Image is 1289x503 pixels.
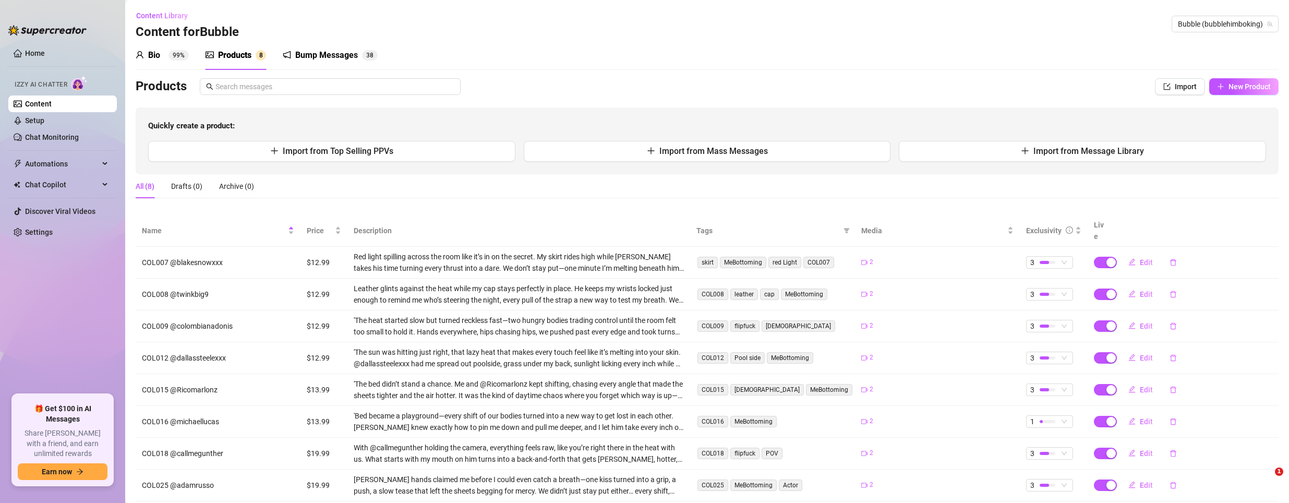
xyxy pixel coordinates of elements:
[861,482,868,488] span: video-camera
[136,247,300,279] td: COL007 @blakesnowxxx
[354,474,684,497] div: [PERSON_NAME] hands claimed me before I could even catch a breath—one kiss turned into a grip, a ...
[136,215,300,247] th: Name
[697,289,728,300] span: COL008
[18,463,107,480] button: Earn nowarrow-right
[870,385,873,394] span: 2
[256,50,266,61] sup: 8
[8,25,87,35] img: logo-BBDzfeDw.svg
[15,80,67,90] span: Izzy AI Chatter
[300,406,347,438] td: $13.99
[861,387,868,393] span: video-camera
[300,279,347,310] td: $12.99
[1161,477,1185,494] button: delete
[71,76,88,91] img: AI Chatter
[1066,226,1073,234] span: info-circle
[283,51,291,59] span: notification
[354,315,684,338] div: 'The heat started slow but turned reckless fast—two hungry bodies trading control until the room ...
[870,289,873,299] span: 2
[1170,418,1177,425] span: delete
[1163,83,1171,90] span: import
[1021,147,1029,155] span: plus
[1209,78,1279,95] button: New Product
[870,416,873,426] span: 2
[861,259,868,266] span: video-camera
[25,133,79,141] a: Chat Monitoring
[1026,225,1062,236] div: Exclusivity
[1170,322,1177,330] span: delete
[1161,254,1185,271] button: delete
[136,7,196,24] button: Content Library
[300,374,347,406] td: $13.99
[697,448,728,459] span: COL018
[366,52,370,59] span: 3
[354,346,684,369] div: 'The sun was hitting just right, that lazy heat that makes every touch feel like it’s melting int...
[647,147,655,155] span: plus
[1140,258,1153,267] span: Edit
[354,378,684,401] div: 'The bed didn’t stand a chance. Me and @Ricomarlonz kept shifting, chasing every angle that made ...
[1161,286,1185,303] button: delete
[300,247,347,279] td: $12.99
[300,310,347,342] td: $12.99
[1120,350,1161,366] button: Edit
[18,428,107,459] span: Share [PERSON_NAME] with a friend, and earn unlimited rewards
[295,49,358,62] div: Bump Messages
[136,470,300,501] td: COL025 @adamrusso
[899,141,1266,162] button: Import from Message Library
[844,227,850,234] span: filter
[354,283,684,306] div: Leather glints against the heat while my cap stays perfectly in place. He keeps my wrists locked ...
[259,52,263,59] span: 8
[781,289,827,300] span: MeBottoming
[1275,468,1283,476] span: 1
[1170,450,1177,457] span: delete
[855,215,1020,247] th: Media
[1140,322,1153,330] span: Edit
[171,181,202,192] div: Drafts (0)
[730,480,777,491] span: MeBottoming
[697,320,728,332] span: COL009
[861,450,868,457] span: video-camera
[300,215,347,247] th: Price
[730,384,804,396] span: [DEMOGRAPHIC_DATA]
[1120,413,1161,430] button: Edit
[1120,445,1161,462] button: Edit
[136,11,188,20] span: Content Library
[730,352,765,364] span: Pool side
[1254,468,1279,493] iframe: Intercom live chat
[1140,290,1153,298] span: Edit
[730,289,758,300] span: leather
[148,49,160,62] div: Bio
[136,181,154,192] div: All (8)
[1128,449,1136,457] span: edit
[524,141,891,162] button: Import from Mass Messages
[42,468,72,476] span: Earn now
[148,121,235,130] strong: Quickly create a product:
[25,116,44,125] a: Setup
[25,228,53,236] a: Settings
[1120,254,1161,271] button: Edit
[1128,258,1136,266] span: edit
[25,49,45,57] a: Home
[806,384,852,396] span: MeBottoming
[1170,354,1177,362] span: delete
[1170,386,1177,393] span: delete
[861,225,1005,236] span: Media
[354,410,684,433] div: 'Bed became a playground—every shift of our bodies turned into a new way to get lost in each othe...
[696,225,839,236] span: Tags
[1120,318,1161,334] button: Edit
[1030,384,1034,396] span: 3
[136,438,300,470] td: COL018 @callmegunther
[136,342,300,374] td: COL012 @dallassteelexxx
[697,257,718,268] span: skirt
[1170,291,1177,298] span: delete
[1128,386,1136,393] span: edit
[803,257,834,268] span: COL007
[861,323,868,329] span: video-camera
[1030,448,1034,459] span: 3
[168,50,189,61] sup: 99%
[1030,480,1034,491] span: 3
[730,416,777,427] span: MeBottoming
[300,438,347,470] td: $19.99
[1140,449,1153,458] span: Edit
[1178,16,1272,32] span: Bubble (bubblehimboking)
[861,418,868,425] span: video-camera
